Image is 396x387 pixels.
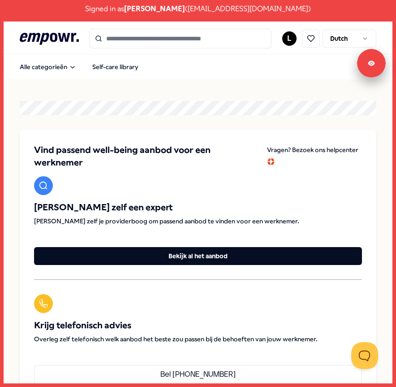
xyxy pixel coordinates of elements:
[85,58,146,76] a: Self-care library
[13,58,83,76] button: Alle categorieën
[267,146,358,165] span: Vragen? Bezoek ons helpcenter 🛟
[351,342,378,369] iframe: Help Scout Beacon - Open
[34,365,362,385] a: Bel [PHONE_NUMBER]
[282,31,297,46] button: L
[90,29,271,48] input: Search for products, categories or subcategories
[34,144,249,169] span: Vind passend well-being aanbod voor een werknemer
[34,202,362,213] span: [PERSON_NAME] zelf een expert
[34,335,362,344] span: Overleg zelf telefonisch welk aanbod het beste zou passen bij de behoeften van jouw werknemer.
[13,58,146,76] nav: Main
[34,320,362,331] span: Krijg telefonisch advies
[34,247,362,265] button: Bekijk al het aanbod
[124,3,185,15] span: [PERSON_NAME]
[34,217,362,226] span: [PERSON_NAME] zelf je providerboog om passend aanbod te vinden voor een werknemer.
[267,144,362,169] a: Vragen? Bezoek ons helpcenter 🛟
